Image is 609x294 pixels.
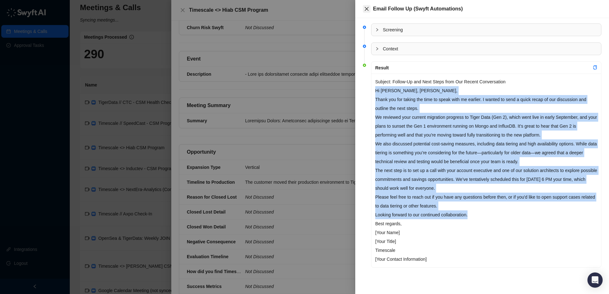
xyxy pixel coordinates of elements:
[375,139,597,166] p: We also discussed potential cost-saving measures, including data tiering and high availability op...
[375,210,597,219] p: Looking forward to our continued collaboration.
[375,77,597,86] p: Subject: Follow-Up and Next Steps from Our Recent Conversation
[375,47,379,51] span: collapsed
[375,95,597,113] p: Thank you for taking the time to speak with me earlier. I wanted to send a quick recap of our dis...
[375,28,379,32] span: collapsed
[593,65,597,70] span: copy
[371,24,601,36] div: Screening
[375,86,597,95] p: Hi [PERSON_NAME], [PERSON_NAME],
[375,193,597,210] p: Please feel free to reach out if you have any questions before then, or if you'd like to open sup...
[371,43,601,55] div: Context
[383,26,597,33] span: Screening
[363,5,370,13] button: Close
[587,272,603,288] div: Open Intercom Messenger
[375,219,597,264] p: Best regards, [Your Name] [Your Title] Timescale [Your Contact Information]
[375,64,593,71] div: Result
[364,6,369,11] span: close
[375,166,597,193] p: The next step is to set up a call with your account executive and one of our solution architects ...
[375,113,597,139] p: We reviewed your current migration progress to Tiger Data (Gen 2), which went live in early Septe...
[383,45,597,52] span: Context
[373,5,601,13] div: Email Follow Up (Swyft Automations)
